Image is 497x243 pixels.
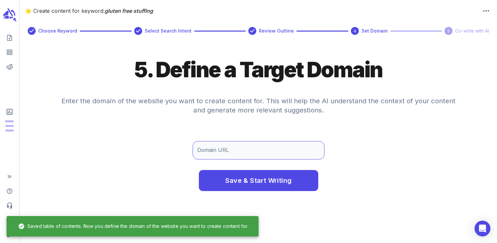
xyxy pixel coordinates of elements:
[5,130,14,132] span: Input Tokens: 0 of 2,000,000 monthly tokens used. These limits are based on the last model you us...
[448,29,450,34] text: 5
[3,46,16,58] span: View your content dashboard
[455,27,489,35] span: Co-write with AI
[225,175,292,186] span: Save & Start Writing
[3,185,16,197] span: Help Center
[3,105,16,118] span: View Subscription & Usage
[5,125,14,127] span: Output Tokens: 0 of 400,000 monthly tokens used. These limits are based on the last model you use...
[3,32,16,44] span: Create new content
[61,88,456,131] h4: Enter the domain of the website you want to create content for. This will help the AI understand ...
[145,27,192,35] span: Select Search Intent
[13,218,253,234] div: Saved table of contents. Now you define the domain of the website you want to create content for.
[3,214,16,226] span: Adjust your account settings
[361,27,388,35] span: Set Domain
[25,7,481,15] p: 🌟 Create content for keyword:
[475,221,490,236] div: Open Intercom Messenger
[38,27,77,35] span: Choose Keyword
[5,120,14,122] span: Posts: 1 of 25 monthly posts used
[199,170,318,191] button: Save & Start Writing
[3,200,16,211] span: Contact Support
[3,61,16,73] span: View your Reddit Intelligence add-on dashboard
[354,29,356,34] text: 4
[3,229,16,240] span: Logout
[134,56,382,83] h1: 5. Define a Target Domain
[3,171,16,182] span: Expand Sidebar
[105,8,153,14] span: gluten free stuffing
[259,27,294,35] span: Review Outline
